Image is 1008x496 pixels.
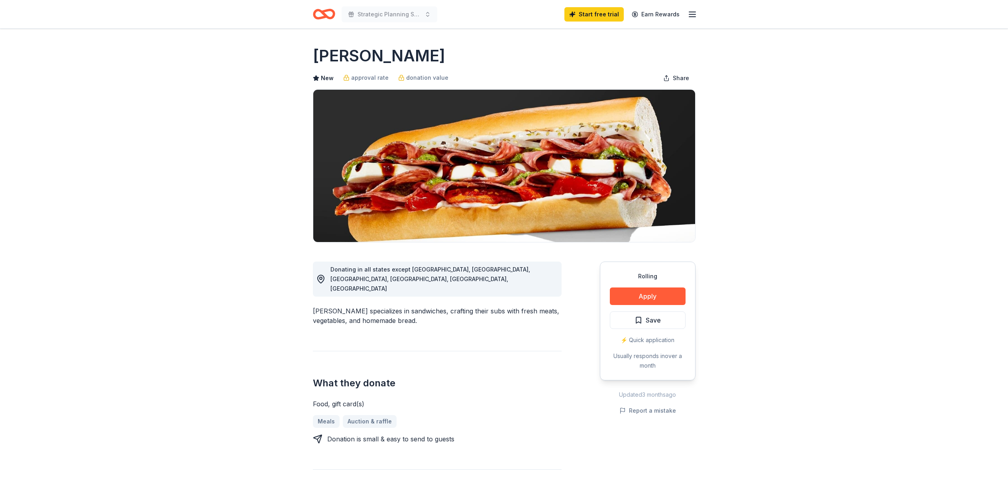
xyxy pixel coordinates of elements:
[313,5,335,24] a: Home
[313,377,562,390] h2: What they donate
[619,406,676,415] button: Report a mistake
[406,73,448,83] span: donation value
[321,73,334,83] span: New
[343,415,397,428] a: Auction & raffle
[627,7,684,22] a: Earn Rewards
[342,6,437,22] button: Strategic Planning Session 1
[313,399,562,409] div: Food, gift card(s)
[610,351,686,370] div: Usually responds in over a month
[343,73,389,83] a: approval rate
[673,73,689,83] span: Share
[313,90,695,242] img: Image for Jimmy John's
[358,10,421,19] span: Strategic Planning Session 1
[330,266,530,292] span: Donating in all states except [GEOGRAPHIC_DATA], [GEOGRAPHIC_DATA], [GEOGRAPHIC_DATA], [GEOGRAPHI...
[351,73,389,83] span: approval rate
[313,415,340,428] a: Meals
[600,390,696,400] div: Updated 3 months ago
[610,272,686,281] div: Rolling
[313,45,445,67] h1: [PERSON_NAME]
[610,335,686,345] div: ⚡️ Quick application
[564,7,624,22] a: Start free trial
[610,311,686,329] button: Save
[327,434,454,444] div: Donation is small & easy to send to guests
[398,73,448,83] a: donation value
[610,287,686,305] button: Apply
[313,306,562,325] div: [PERSON_NAME] specializes in sandwiches, crafting their subs with fresh meats, vegetables, and ho...
[646,315,661,325] span: Save
[657,70,696,86] button: Share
